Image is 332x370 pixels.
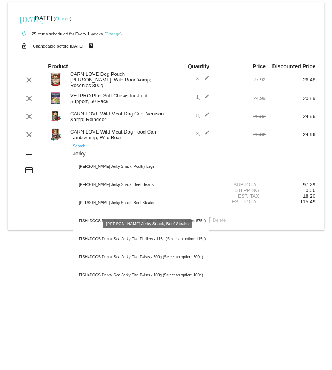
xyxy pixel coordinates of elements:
[73,194,209,212] div: [PERSON_NAME] Jerky Snack, Beef Steaks
[266,132,315,137] div: 24.96
[17,32,103,36] small: 25 items scheduled for Every 1 weeks
[253,63,266,69] strong: Price
[106,32,120,36] a: Change
[216,114,266,119] div: 26.32
[25,130,34,139] mat-icon: clear
[25,112,34,121] mat-icon: clear
[204,218,226,223] span: Delete
[25,166,34,175] mat-icon: credit_card
[216,77,266,83] div: 27.92
[198,213,232,227] button: Delete
[48,126,63,141] img: 77169.jpg
[20,41,29,51] mat-icon: lock_open
[272,63,315,69] strong: Discounted Price
[55,17,70,21] a: Change
[25,150,34,159] mat-icon: add
[25,94,34,103] mat-icon: clear
[266,182,315,187] div: 97.29
[73,266,209,284] div: FISH4DOGS Dental Sea Jerky Fish Twists - 100g (Select an option: 100g)
[216,193,266,199] div: Est. Tax
[216,95,266,101] div: 24.99
[266,114,315,119] div: 24.96
[54,17,71,21] small: ( )
[300,199,315,204] span: 115.49
[188,63,209,69] strong: Quantity
[104,32,122,36] small: ( )
[86,41,95,51] mat-icon: live_help
[48,72,63,87] img: 87282.jpg
[73,212,209,230] div: FISH4DOGS Dental Sea Jerky Fish Tiddlers - 575g (Select an option: 575g)
[266,77,315,83] div: 26.48
[66,129,166,140] div: CARNILOVE Wild Meat Dog Food Can, Lamb &amp; Wild Boar
[196,130,209,136] span: 8
[73,248,209,266] div: FISH4DOGS Dental Sea Jerky Fish Twists - 500g (Select an option: 500g)
[200,75,209,84] mat-icon: edit
[303,193,315,199] span: 18.20
[73,176,209,194] div: [PERSON_NAME] Jerky Snack, Beef Hearts
[196,94,209,100] span: 1
[33,44,83,48] small: Changeable before [DATE]
[216,182,266,187] div: Subtotal
[66,71,166,88] div: CARNILOVE Dog Pouch [PERSON_NAME], Wild Boar &amp; Rosehips 300g
[25,75,34,84] mat-icon: clear
[48,90,63,105] img: 85202.jpg
[216,132,266,137] div: 26.32
[306,187,315,193] span: 0.00
[66,111,166,122] div: CARNILOVE Wild Meat Dog Can, Venison &amp; Reindeer
[196,112,209,118] span: 8
[20,14,29,23] mat-icon: [DATE]
[48,63,68,69] strong: Product
[196,76,209,81] span: 8
[66,93,166,104] div: VETPRO Plus Soft Chews for Joint Support, 60 Pack
[216,199,266,204] div: Est. Total
[216,187,266,193] div: Shipping
[200,130,209,139] mat-icon: edit
[73,158,209,176] div: [PERSON_NAME] Jerky Snack, Poultry Legs
[20,29,29,38] mat-icon: autorenew
[73,230,209,248] div: FISH4DOGS Dental Sea Jerky Fish Tiddlers - 115g (Select an option: 115g)
[48,108,63,123] img: 77621.jpg
[200,112,209,121] mat-icon: edit
[266,95,315,101] div: 20.89
[200,94,209,103] mat-icon: edit
[73,151,209,157] input: Search...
